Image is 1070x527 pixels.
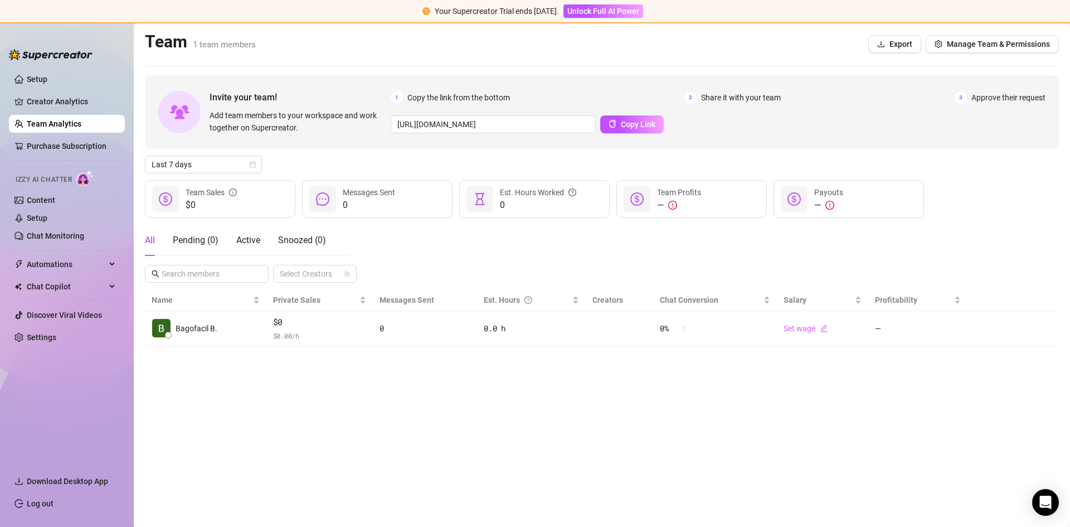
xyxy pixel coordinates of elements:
input: Search members [162,268,253,280]
span: message [316,192,329,206]
span: $0 [273,316,367,329]
span: Export [889,40,912,49]
span: Manage Team & Permissions [947,40,1050,49]
span: Last 7 days [152,156,255,173]
span: Bagofacil B. [176,322,217,335]
span: Automations [27,255,106,273]
span: Copy Link [621,120,655,129]
span: question-circle [524,294,532,306]
a: Team Analytics [27,119,81,128]
span: Profitability [875,296,917,304]
a: Set wageedit [784,324,828,333]
img: AI Chatter [76,170,94,186]
button: Unlock Full AI Power [563,4,643,18]
img: Bagofacil Budin… [152,319,171,337]
span: dollar-circle [630,192,644,206]
span: 0 [500,199,576,212]
span: $0 [186,199,237,212]
span: 2 [684,91,697,104]
span: info-circle [229,186,237,199]
span: Snoozed ( 0 ) [278,235,326,245]
a: Setup [27,75,47,84]
span: team [344,270,351,277]
span: Messages Sent [380,296,434,304]
span: exclamation-circle [422,7,430,15]
a: Content [27,196,55,205]
div: 0 [380,322,470,335]
span: setting [935,40,942,48]
span: Active [236,235,260,245]
div: All [145,234,155,247]
span: Private Sales [273,296,320,304]
span: dollar-circle [159,192,172,206]
div: 0.0 h [484,322,579,335]
span: Salary [784,296,806,304]
span: Your Supercreator Trial ends [DATE]. [435,7,559,16]
div: Est. Hours Worked [500,186,576,199]
span: Chat Copilot [27,278,106,296]
a: Setup [27,214,47,223]
span: exclamation-circle [825,201,834,210]
span: 0 [343,199,395,212]
td: — [868,311,967,346]
span: hourglass [473,192,487,206]
span: search [152,270,159,278]
button: Copy Link [600,115,664,133]
div: Est. Hours [484,294,570,306]
span: exclamation-circle [668,201,677,210]
span: Name [152,294,251,306]
span: $ 0.00 /h [273,330,367,341]
button: Manage Team & Permissions [926,35,1059,53]
span: question-circle [568,186,576,199]
div: Team Sales [186,186,237,199]
span: Izzy AI Chatter [16,175,72,185]
span: Team Profits [657,188,701,197]
a: Discover Viral Videos [27,311,102,320]
span: Copy the link from the bottom [407,91,510,104]
span: 3 [955,91,967,104]
span: copy [609,120,616,128]
span: Chat Conversion [660,296,718,304]
a: Purchase Subscription [27,137,116,155]
span: 1 [391,91,403,104]
a: Log out [27,499,53,508]
span: 0 % [660,322,678,335]
div: — [657,199,701,212]
span: Approve their request [971,91,1045,104]
span: Share it with your team [701,91,781,104]
span: Invite your team! [210,90,391,104]
span: Download Desktop App [27,477,108,486]
th: Name [145,289,266,311]
span: Messages Sent [343,188,395,197]
img: logo-BBDzfeDw.svg [9,49,93,60]
span: download [14,477,23,486]
span: 1 team members [193,40,256,50]
div: — [814,199,843,212]
span: dollar-circle [787,192,801,206]
img: Chat Copilot [14,283,22,291]
a: Creator Analytics [27,93,116,110]
span: thunderbolt [14,260,23,269]
span: Payouts [814,188,843,197]
span: calendar [249,161,256,168]
div: Pending ( 0 ) [173,234,218,247]
button: Export [868,35,921,53]
a: Chat Monitoring [27,231,84,240]
th: Creators [586,289,653,311]
span: download [877,40,885,48]
span: Add team members to your workspace and work together on Supercreator. [210,109,386,134]
span: edit [820,325,828,332]
h2: Team [145,31,256,52]
a: Unlock Full AI Power [563,7,643,16]
div: Open Intercom Messenger [1032,489,1059,516]
a: Settings [27,333,56,342]
span: Unlock Full AI Power [567,7,639,16]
